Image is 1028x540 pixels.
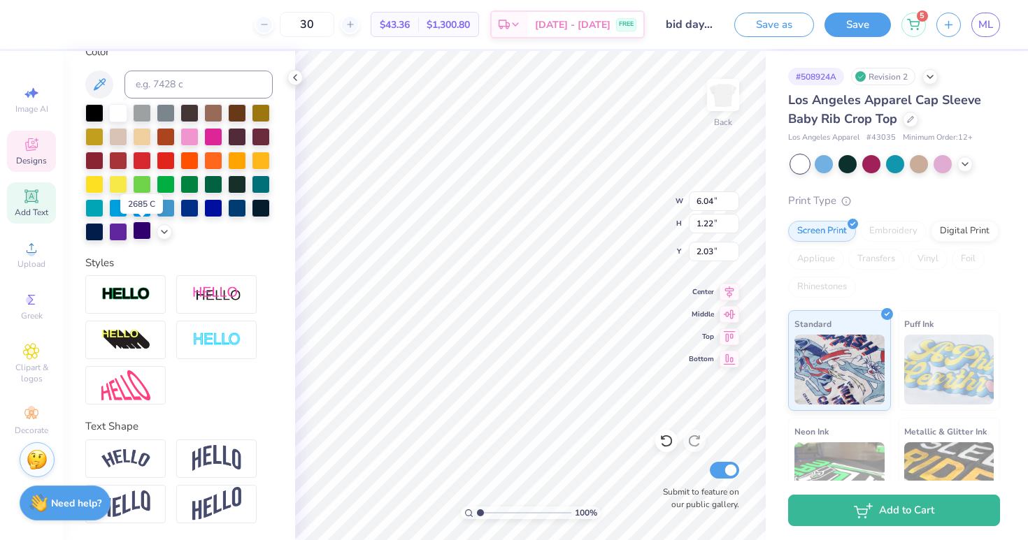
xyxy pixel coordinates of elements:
span: Upload [17,258,45,270]
img: Arc [101,449,150,468]
div: Applique [788,249,844,270]
span: $1,300.80 [427,17,470,32]
span: # 43035 [866,132,896,144]
span: Add Text [15,207,48,218]
button: Save as [734,13,814,37]
span: Metallic & Glitter Ink [904,424,987,439]
div: 2685 C [120,194,163,214]
a: ML [971,13,1000,37]
span: Image AI [15,103,48,115]
div: Rhinestones [788,277,856,298]
img: Metallic & Glitter Ink [904,442,994,512]
span: Minimum Order: 12 + [903,132,973,144]
img: Puff Ink [904,335,994,404]
span: ML [978,17,993,33]
span: Neon Ink [794,424,829,439]
span: Clipart & logos [7,362,56,384]
span: Decorate [15,425,48,436]
div: Print Type [788,193,1000,209]
span: Designs [16,155,47,166]
button: Add to Cart [788,495,1000,526]
img: Free Distort [101,370,150,400]
button: Save [824,13,891,37]
span: FREE [619,20,634,29]
span: Los Angeles Apparel Cap Sleeve Baby Rib Crop Top [788,92,981,127]
img: Flag [101,490,150,518]
div: Embroidery [860,221,927,242]
input: – – [280,12,334,37]
span: $43.36 [380,17,410,32]
span: Puff Ink [904,316,934,331]
img: Standard [794,335,885,404]
span: 5 [917,10,928,22]
div: Back [714,116,732,129]
img: 3d Illusion [101,329,150,351]
input: e.g. 7428 c [124,71,273,98]
span: Middle [689,309,714,319]
div: Digital Print [931,221,999,242]
div: Screen Print [788,221,856,242]
input: Untitled Design [655,10,724,38]
div: Foil [952,249,985,270]
strong: Need help? [51,497,101,510]
div: Transfers [848,249,904,270]
span: Los Angeles Apparel [788,132,859,144]
img: Back [709,81,737,109]
label: Submit to feature on our public gallery. [655,486,739,511]
img: Stroke [101,286,150,302]
img: Negative Space [192,332,241,348]
span: Standard [794,316,831,331]
img: Neon Ink [794,442,885,512]
div: Styles [85,255,273,271]
span: 100 % [575,506,597,519]
div: Color [85,44,273,60]
span: Center [689,287,714,297]
span: Greek [21,310,43,321]
img: Arch [192,445,241,472]
div: Revision 2 [851,68,915,85]
img: Rise [192,487,241,521]
span: [DATE] - [DATE] [535,17,611,32]
img: Shadow [192,286,241,303]
div: # 508924A [788,68,844,85]
span: Top [689,332,714,342]
div: Text Shape [85,418,273,435]
span: Bottom [689,354,714,364]
div: Vinyl [908,249,948,270]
